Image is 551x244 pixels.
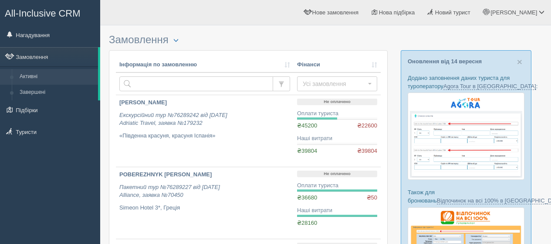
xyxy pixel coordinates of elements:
[119,132,290,140] p: «Південна красуня, красуня Іспанія»
[116,95,294,167] a: [PERSON_NAME] Екскурсійний тур №76289242 від [DATE]Adriatic Travel, заявка №179232 «Південна крас...
[0,0,100,24] a: All-Inclusive CRM
[408,188,524,205] p: Також для бронювань :
[379,9,415,16] span: Нова підбірка
[119,204,290,212] p: Simeon Hotel 3*, Греція
[119,61,290,69] a: Інформація по замовленню
[408,93,524,180] img: agora-tour-%D1%84%D0%BE%D1%80%D0%BC%D0%B0-%D0%B1%D1%80%D0%BE%D0%BD%D1%8E%D0%B2%D0%B0%D0%BD%D0%BD%...
[297,206,377,215] div: Наші витрати
[119,76,273,91] input: Пошук за номером замовлення, ПІБ або паспортом туриста
[119,112,227,127] i: Екскурсійний тур №76289242 від [DATE] Adriatic Travel, заявка №179232
[119,99,167,106] b: [PERSON_NAME]
[357,147,377,155] span: ₴39804
[116,167,294,239] a: POBEREZHNYK [PERSON_NAME] Пакетний тур №76289227 від [DATE]Alliance, заявка №70450 Simeon Hotel 3...
[357,122,377,130] span: ₴22600
[297,110,377,118] div: Оплати туриста
[443,83,536,90] a: Agora Tour в [GEOGRAPHIC_DATA]
[297,194,317,201] span: ₴36680
[435,9,470,16] span: Новий турист
[297,134,377,143] div: Наші витрати
[297,220,317,226] span: ₴28160
[517,57,522,67] span: ×
[312,9,358,16] span: Нове замовлення
[297,76,377,91] button: Усі замовлення
[517,57,522,66] button: Close
[119,184,220,199] i: Пакетний тур №76289227 від [DATE] Alliance, заявка №70450
[297,99,377,105] p: Не оплачено
[408,74,524,90] p: Додано заповнення даних туриста для туроператору :
[297,171,377,177] p: Не оплачено
[297,182,377,190] div: Оплати туриста
[297,148,317,154] span: ₴39804
[16,69,98,85] a: Активні
[367,194,377,202] span: ₴50
[109,34,388,46] h3: Замовлення
[297,61,377,69] a: Фінанси
[490,9,537,16] span: [PERSON_NAME]
[303,79,366,88] span: Усі замовлення
[408,58,482,65] a: Оновлення від 14 вересня
[5,8,81,19] span: All-Inclusive CRM
[297,122,317,129] span: ₴45200
[119,171,212,178] b: POBEREZHNYK [PERSON_NAME]
[16,85,98,100] a: Завершені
